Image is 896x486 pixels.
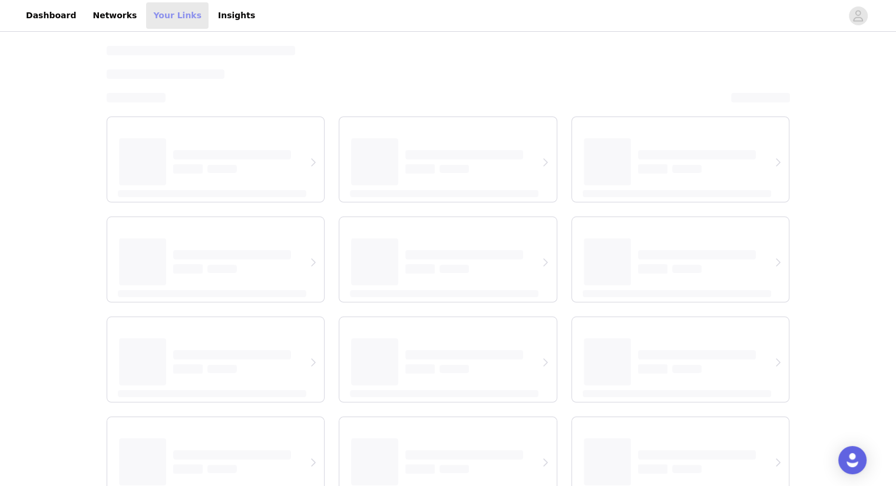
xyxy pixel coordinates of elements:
a: Networks [85,2,144,29]
div: avatar [852,6,864,25]
a: Insights [211,2,262,29]
a: Your Links [146,2,209,29]
a: Dashboard [19,2,83,29]
div: Open Intercom Messenger [838,446,867,474]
